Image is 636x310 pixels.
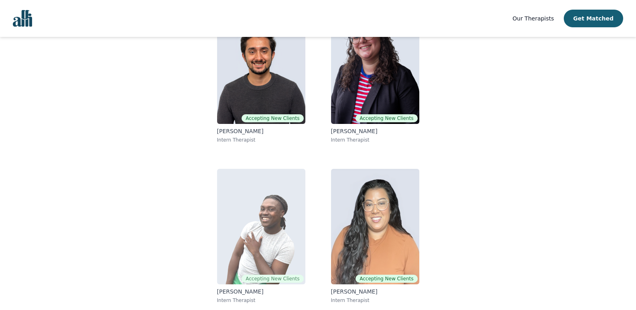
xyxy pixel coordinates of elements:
[325,162,426,310] a: Christina PersaudAccepting New Clients[PERSON_NAME]Intern Therapist
[217,169,305,284] img: Anthony Kusi
[331,8,419,124] img: Cayley Hanson
[356,275,417,283] span: Accepting New Clients
[564,10,623,27] button: Get Matched
[217,137,305,143] p: Intern Therapist
[217,127,305,135] p: [PERSON_NAME]
[242,114,303,122] span: Accepting New Clients
[512,15,554,22] span: Our Therapists
[242,275,303,283] span: Accepting New Clients
[217,8,305,124] img: Daniel Mendes
[331,297,419,304] p: Intern Therapist
[217,288,305,296] p: [PERSON_NAME]
[356,114,417,122] span: Accepting New Clients
[325,2,426,150] a: Cayley HansonAccepting New Clients[PERSON_NAME]Intern Therapist
[331,288,419,296] p: [PERSON_NAME]
[331,169,419,284] img: Christina Persaud
[331,137,419,143] p: Intern Therapist
[13,10,32,27] img: alli logo
[211,2,312,150] a: Daniel MendesAccepting New Clients[PERSON_NAME]Intern Therapist
[331,127,419,135] p: [PERSON_NAME]
[512,14,554,23] a: Our Therapists
[217,297,305,304] p: Intern Therapist
[211,162,312,310] a: Anthony KusiAccepting New Clients[PERSON_NAME]Intern Therapist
